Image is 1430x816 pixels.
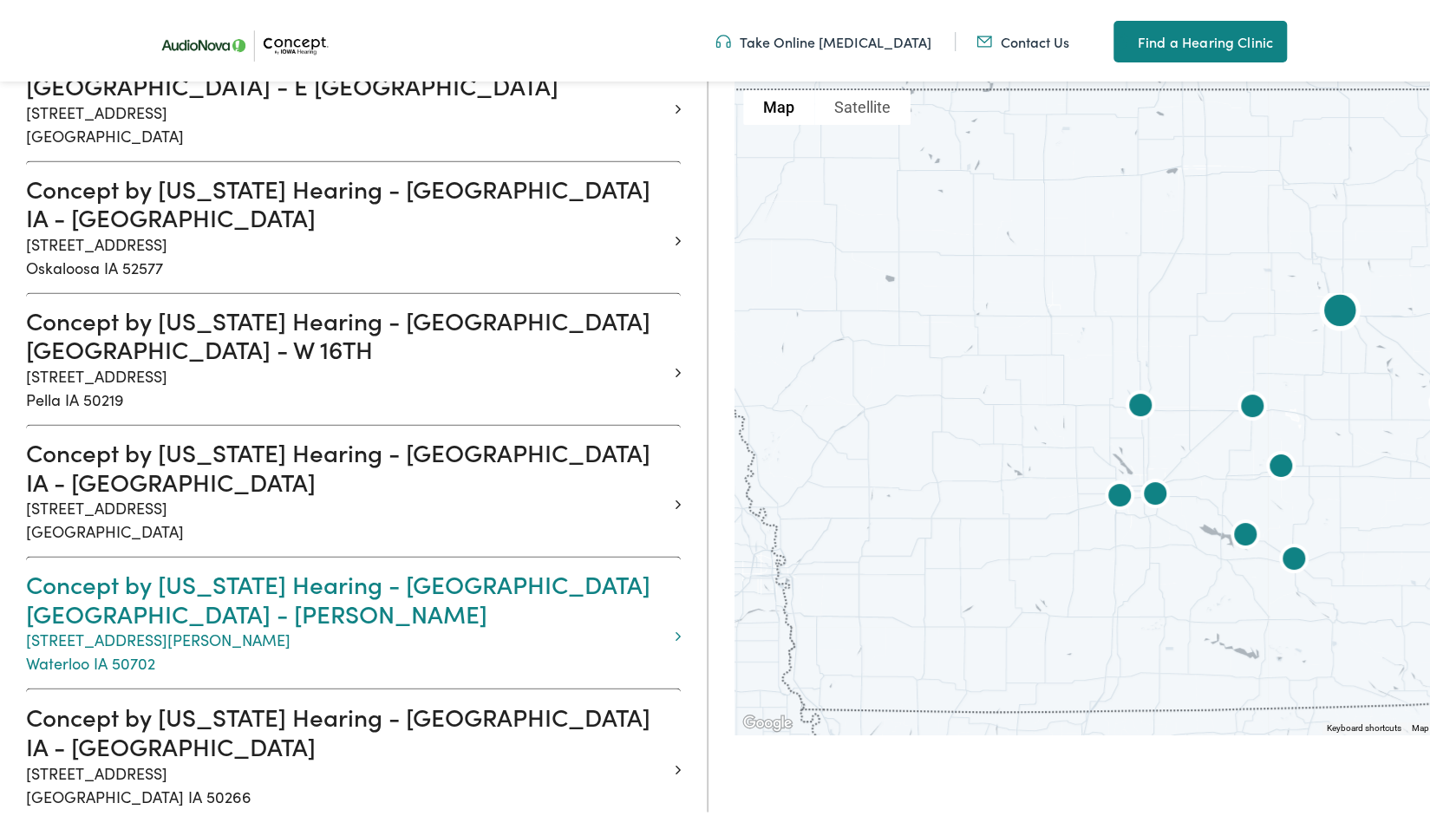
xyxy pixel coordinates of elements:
h3: Concept by [US_STATE] Hearing - [GEOGRAPHIC_DATA] [GEOGRAPHIC_DATA] - [PERSON_NAME] [26,566,668,624]
h3: Concept by [US_STATE] Hearing - [GEOGRAPHIC_DATA] [GEOGRAPHIC_DATA] - E [GEOGRAPHIC_DATA] [26,39,668,97]
h3: Concept by [US_STATE] Hearing - [GEOGRAPHIC_DATA] IA - [GEOGRAPHIC_DATA] [26,434,668,493]
img: utility icon [1113,28,1129,49]
a: Concept by [US_STATE] Hearing - [GEOGRAPHIC_DATA] IA - [GEOGRAPHIC_DATA] [STREET_ADDRESS]Oskaloos... [26,171,668,276]
p: [STREET_ADDRESS] [GEOGRAPHIC_DATA] IA 50266 [26,757,668,804]
a: Find a Hearing Clinic [1113,17,1287,59]
p: [STREET_ADDRESS] [GEOGRAPHIC_DATA] [26,493,668,539]
h3: Concept by [US_STATE] Hearing - [GEOGRAPHIC_DATA] IA - [GEOGRAPHIC_DATA] [26,698,668,756]
a: Contact Us [976,29,1069,48]
p: [STREET_ADDRESS] Pella IA 50219 [26,361,668,408]
p: [STREET_ADDRESS] [GEOGRAPHIC_DATA] [26,97,668,144]
a: Concept by [US_STATE] Hearing - [GEOGRAPHIC_DATA] [GEOGRAPHIC_DATA] - [PERSON_NAME] [STREET_ADDRE... [26,566,668,671]
img: utility icon [715,29,731,48]
a: Concept by [US_STATE] Hearing - [GEOGRAPHIC_DATA] [GEOGRAPHIC_DATA] - E [GEOGRAPHIC_DATA] [STREET... [26,39,668,144]
p: [STREET_ADDRESS] Oskaloosa IA 52577 [26,229,668,276]
a: Take Online [MEDICAL_DATA] [715,29,931,48]
h3: Concept by [US_STATE] Hearing - [GEOGRAPHIC_DATA] IA - [GEOGRAPHIC_DATA] [26,171,668,229]
h3: Concept by [US_STATE] Hearing - [GEOGRAPHIC_DATA] [GEOGRAPHIC_DATA] - W 16TH [26,303,668,361]
p: [STREET_ADDRESS][PERSON_NAME] Waterloo IA 50702 [26,624,668,671]
a: Concept by [US_STATE] Hearing - [GEOGRAPHIC_DATA] [GEOGRAPHIC_DATA] - W 16TH [STREET_ADDRESS]Pell... [26,303,668,408]
a: Concept by [US_STATE] Hearing - [GEOGRAPHIC_DATA] IA - [GEOGRAPHIC_DATA] [STREET_ADDRESS][GEOGRAP... [26,434,668,539]
img: utility icon [976,29,992,48]
a: Concept by [US_STATE] Hearing - [GEOGRAPHIC_DATA] IA - [GEOGRAPHIC_DATA] [STREET_ADDRESS][GEOGRAP... [26,698,668,803]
